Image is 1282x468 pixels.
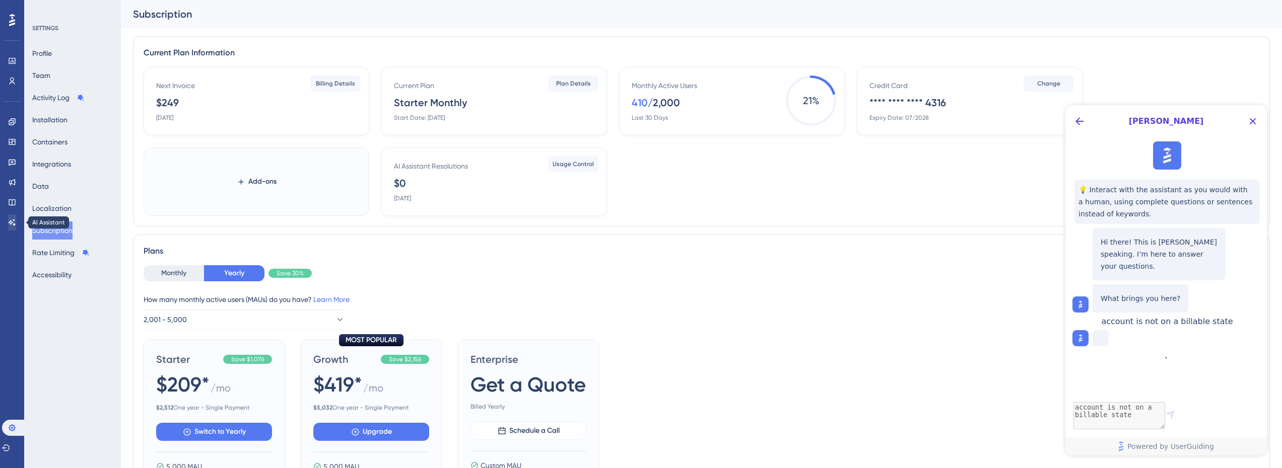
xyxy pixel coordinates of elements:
span: Upgrade [363,426,392,438]
div: $0 [394,176,406,190]
div: MOST POPULAR [339,334,403,346]
span: $209* [156,370,210,399]
div: Current Plan [394,80,434,92]
div: Monthly Active Users [632,80,697,92]
span: Save 30% [277,269,304,277]
button: Switch to Yearly [156,423,272,441]
span: / mo [363,381,383,400]
div: Subscription [133,7,1245,21]
b: $ 2,512 [156,404,173,411]
div: [DATE] [394,194,411,202]
div: Expiry Date: 07/2028 [869,114,929,122]
div: 410 [632,96,648,110]
div: Plans [144,245,1259,257]
span: Growth [313,352,377,366]
div: [DATE] [156,114,173,122]
button: Plan Details [548,75,598,92]
button: Monthly [144,265,204,281]
span: Enterprise [470,352,586,366]
div: Credit Card [869,80,908,92]
span: Save $1,076 [231,355,264,363]
div: How many monthly active users (MAUs) do you have? [144,293,1259,305]
button: Schedule a Call [470,422,586,440]
a: Learn More [313,295,350,303]
div: Start Date: [DATE] [394,114,445,122]
span: Change [1037,80,1060,88]
div: Next Invoice [156,80,195,92]
button: Billing Details [310,75,361,92]
span: Plan Details [556,80,591,88]
span: Billed Yearly [470,403,586,411]
span: 21 % [786,75,836,126]
span: Usage Control [553,160,594,168]
span: One year - Single Payment [156,404,272,412]
button: Usage Control [548,156,598,172]
div: Last 30 Days [632,114,668,122]
span: Add-ons [248,176,277,188]
span: Get a Quote [470,370,586,399]
button: 2,001 - 5,000 [144,309,345,330]
button: Yearly [204,265,264,281]
button: Change [1024,75,1074,92]
span: One year - Single Payment [313,404,429,412]
span: Switch to Yearly [194,426,246,438]
span: Billing Details [316,80,355,88]
div: AI Assistant Resolutions [394,160,468,172]
span: Schedule a Call [509,425,560,437]
button: Add-ons [221,173,293,191]
iframe: UserGuiding AI Assistant [1065,105,1267,455]
div: $249 [156,96,179,110]
div: / 2,000 [648,96,680,110]
button: Upgrade [313,423,429,441]
b: $ 5,032 [313,404,332,411]
span: / mo [211,381,231,400]
div: Current Plan Information [144,47,1259,59]
span: Starter [156,352,219,366]
span: 2,001 - 5,000 [144,314,187,326]
div: Starter Monthly [394,96,467,110]
span: Save $2,156 [389,355,421,363]
span: $419* [313,370,362,399]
